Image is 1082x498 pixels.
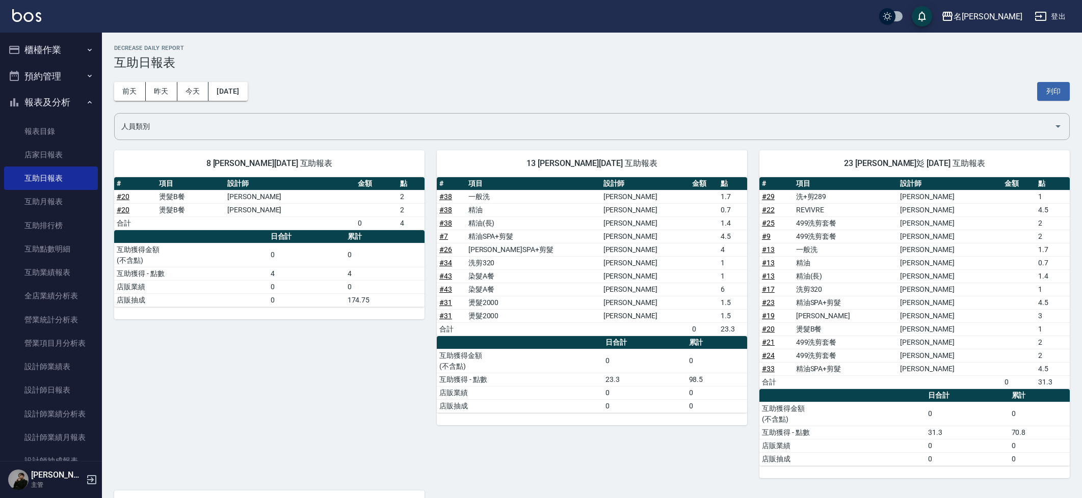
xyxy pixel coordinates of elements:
[1036,362,1070,375] td: 4.5
[718,190,747,203] td: 1.7
[759,177,794,190] th: #
[772,158,1058,169] span: 23 [PERSON_NAME]彣 [DATE] 互助報表
[437,177,466,190] th: #
[439,245,452,254] a: #26
[114,216,156,230] td: 合計
[718,296,747,309] td: 1.5
[794,203,898,216] td: REVIVRE
[601,230,690,243] td: [PERSON_NAME]
[718,177,747,190] th: 點
[1036,283,1070,296] td: 1
[759,402,926,426] td: 互助獲得金額 (不含點)
[466,269,601,283] td: 染髮A餐
[898,269,1002,283] td: [PERSON_NAME]
[1036,230,1070,243] td: 2
[794,190,898,203] td: 洗+剪289
[954,10,1022,23] div: 名[PERSON_NAME]
[225,190,355,203] td: [PERSON_NAME]
[898,216,1002,230] td: [PERSON_NAME]
[156,203,225,216] td: 燙髮B餐
[466,296,601,309] td: 燙髮2000
[4,63,98,90] button: 預約管理
[439,219,452,227] a: #38
[114,45,1070,51] h2: Decrease Daily Report
[601,243,690,256] td: [PERSON_NAME]
[1037,82,1070,101] button: 列印
[762,219,775,227] a: #25
[1002,177,1036,190] th: 金額
[601,190,690,203] td: [PERSON_NAME]
[268,230,345,243] th: 日合計
[687,349,747,373] td: 0
[603,373,686,386] td: 23.3
[794,309,898,322] td: [PERSON_NAME]
[4,331,98,355] a: 營業項目月分析表
[762,192,775,201] a: #29
[439,312,452,320] a: #31
[762,298,775,307] a: #23
[4,167,98,190] a: 互助日報表
[466,177,601,190] th: 項目
[208,82,247,101] button: [DATE]
[794,230,898,243] td: 499洗剪套餐
[794,243,898,256] td: 一般洗
[437,322,466,336] td: 合計
[601,256,690,269] td: [PERSON_NAME]
[926,426,1009,439] td: 31.3
[759,426,926,439] td: 互助獲得 - 點數
[4,426,98,449] a: 設計師業績月報表
[690,322,719,336] td: 0
[119,118,1050,135] input: 人員名稱
[601,296,690,309] td: [PERSON_NAME]
[762,285,775,293] a: #17
[603,336,686,349] th: 日合計
[762,232,771,240] a: #9
[762,272,775,280] a: #13
[912,6,932,26] button: save
[268,293,345,307] td: 0
[687,399,747,412] td: 0
[114,177,425,230] table: a dense table
[1036,190,1070,203] td: 1
[114,56,1070,70] h3: 互助日報表
[603,399,686,412] td: 0
[898,322,1002,336] td: [PERSON_NAME]
[1009,452,1070,465] td: 0
[926,452,1009,465] td: 0
[466,243,601,256] td: [PERSON_NAME]SPA+剪髮
[466,309,601,322] td: 燙髮2000
[1009,402,1070,426] td: 0
[1036,203,1070,216] td: 4.5
[794,362,898,375] td: 精油SPA+剪髮
[4,402,98,426] a: 設計師業績分析表
[1036,349,1070,362] td: 2
[177,82,209,101] button: 今天
[4,89,98,116] button: 報表及分析
[114,230,425,307] table: a dense table
[437,373,603,386] td: 互助獲得 - 點數
[762,245,775,254] a: #13
[603,386,686,399] td: 0
[718,243,747,256] td: 4
[398,190,425,203] td: 2
[794,177,898,190] th: 項目
[355,216,398,230] td: 0
[437,349,603,373] td: 互助獲得金額 (不含點)
[926,439,1009,452] td: 0
[4,261,98,284] a: 互助業績報表
[439,272,452,280] a: #43
[601,269,690,283] td: [PERSON_NAME]
[898,296,1002,309] td: [PERSON_NAME]
[1002,375,1036,389] td: 0
[601,283,690,296] td: [PERSON_NAME]
[926,389,1009,402] th: 日合計
[4,190,98,213] a: 互助月報表
[114,293,268,307] td: 店販抽成
[759,439,926,452] td: 店販業績
[268,243,345,267] td: 0
[4,37,98,63] button: 櫃檯作業
[762,338,775,346] a: #21
[794,269,898,283] td: 精油(長)
[794,349,898,362] td: 499洗剪套餐
[1036,269,1070,283] td: 1.4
